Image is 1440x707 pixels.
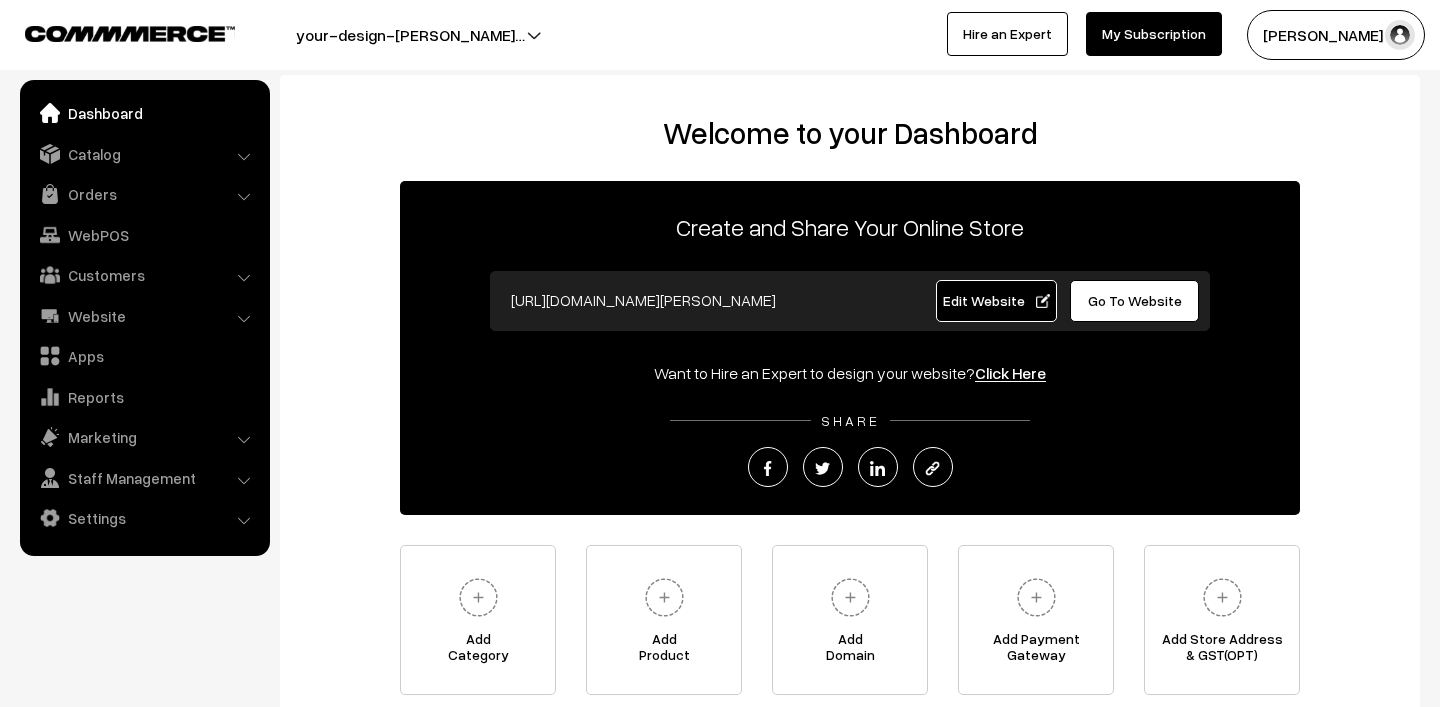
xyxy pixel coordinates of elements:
[25,500,263,536] a: Settings
[400,209,1300,245] p: Create and Share Your Online Store
[586,545,742,695] a: AddProduct
[25,257,263,293] a: Customers
[1145,631,1299,671] span: Add Store Address & GST(OPT)
[1195,570,1250,625] img: plus.svg
[451,570,506,625] img: plus.svg
[1009,570,1064,625] img: plus.svg
[773,631,927,671] span: Add Domain
[25,176,263,212] a: Orders
[25,95,263,131] a: Dashboard
[772,545,928,695] a: AddDomain
[25,338,263,374] a: Apps
[25,26,235,41] img: COMMMERCE
[975,363,1046,383] a: Click Here
[958,545,1114,695] a: Add PaymentGateway
[1385,20,1415,50] img: user
[226,10,595,60] button: your-design-[PERSON_NAME]…
[25,379,263,415] a: Reports
[1086,12,1222,56] a: My Subscription
[943,292,1050,309] span: Edit Website
[637,570,692,625] img: plus.svg
[25,136,263,172] a: Catalog
[401,631,555,671] span: Add Category
[587,631,741,671] span: Add Product
[400,545,556,695] a: AddCategory
[1247,10,1425,60] button: [PERSON_NAME] N.P
[25,460,263,496] a: Staff Management
[25,217,263,253] a: WebPOS
[811,412,890,429] span: SHARE
[1070,280,1199,322] a: Go To Website
[959,631,1113,671] span: Add Payment Gateway
[936,280,1058,322] a: Edit Website
[400,361,1300,385] div: Want to Hire an Expert to design your website?
[25,419,263,455] a: Marketing
[25,20,200,44] a: COMMMERCE
[300,115,1400,151] h2: Welcome to your Dashboard
[823,570,878,625] img: plus.svg
[25,298,263,334] a: Website
[1088,292,1182,309] span: Go To Website
[1144,545,1300,695] a: Add Store Address& GST(OPT)
[947,12,1068,56] a: Hire an Expert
